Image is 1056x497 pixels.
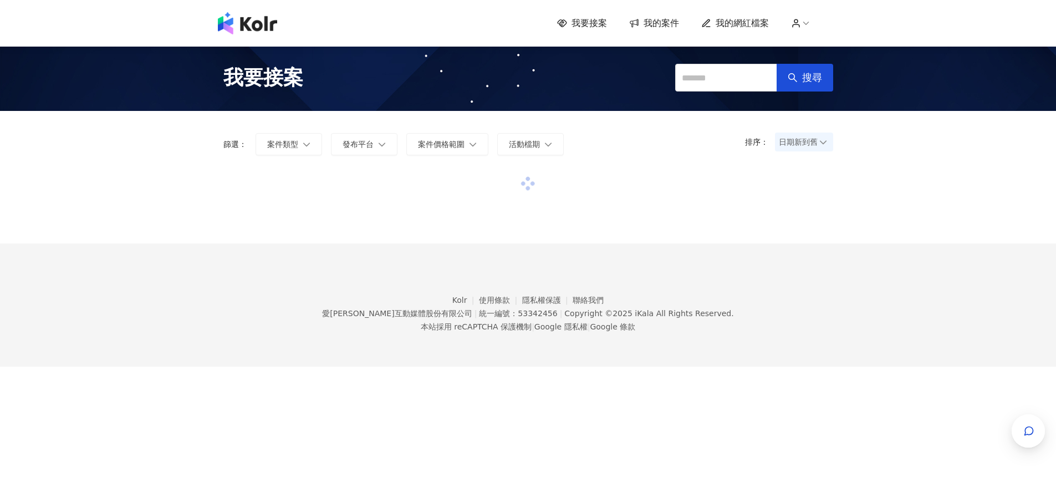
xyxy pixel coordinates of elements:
[745,138,775,146] p: 排序：
[779,134,829,150] span: 日期新到舊
[590,322,635,331] a: Google 條款
[421,320,635,333] span: 本站採用 reCAPTCHA 保護機制
[573,296,604,305] a: 聯絡我們
[343,140,374,149] span: 發布平台
[788,73,798,83] span: search
[218,12,277,34] img: logo
[777,64,833,92] button: 搜尋
[267,140,298,149] span: 案件類型
[588,322,590,331] span: |
[223,64,303,92] span: 我要接案
[532,322,534,331] span: |
[418,140,465,149] span: 案件價格範圍
[716,17,769,29] span: 我的網紅檔案
[564,309,733,318] div: Copyright © 2025 All Rights Reserved.
[701,17,769,29] a: 我的網紅檔案
[475,309,477,318] span: |
[572,17,607,29] span: 我要接案
[557,17,607,29] a: 我要接案
[256,133,322,155] button: 案件類型
[479,309,557,318] div: 統一編號：53342456
[479,296,522,305] a: 使用條款
[522,296,573,305] a: 隱私權保護
[497,133,564,155] button: 活動檔期
[331,133,397,155] button: 發布平台
[322,309,472,318] div: 愛[PERSON_NAME]互動媒體股份有限公司
[635,309,654,318] a: iKala
[802,72,822,84] span: 搜尋
[560,309,563,318] span: |
[629,17,679,29] a: 我的案件
[452,296,479,305] a: Kolr
[509,140,540,149] span: 活動檔期
[223,140,247,149] p: 篩選：
[534,322,588,331] a: Google 隱私權
[644,17,679,29] span: 我的案件
[406,133,488,155] button: 案件價格範圍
